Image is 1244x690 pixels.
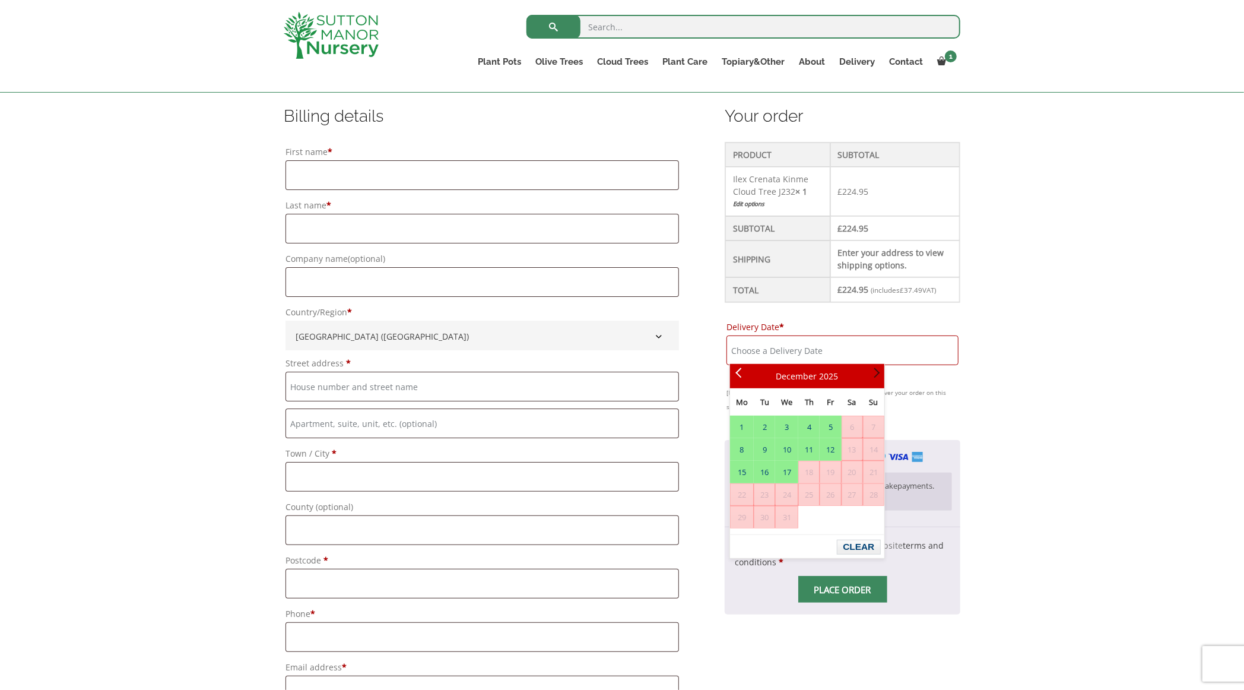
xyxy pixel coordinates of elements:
[731,461,753,483] a: 15
[827,397,834,407] span: Friday
[754,461,775,483] td: Available Deliveries60
[838,284,869,295] bdi: 224.95
[731,439,753,460] a: 8
[731,484,753,505] span: 22
[857,452,923,463] img: Takepayments Card Payments
[655,53,715,70] a: Plant Care
[838,284,843,295] span: £
[820,483,841,506] td: Christmas
[869,372,879,381] span: Next
[838,223,869,234] bdi: 224.95
[838,223,843,234] span: £
[285,304,679,321] label: Country/Region
[754,483,775,506] td: CHIRSTMAS BREAK
[348,253,385,264] span: (optional)
[754,416,775,438] td: Available Deliveries60
[799,461,819,483] span: 18
[864,366,884,387] a: Next
[795,186,807,197] strong: × 1
[798,483,820,506] td: Christmas
[731,416,753,438] a: 1
[285,144,679,160] label: First name
[730,506,754,528] td: Christmas
[285,606,679,622] label: Phone
[798,461,820,483] td: CHIRSTMAS BREAK
[730,483,754,506] td: CHIRSTMAS BREAK
[776,371,817,382] span: December
[799,416,819,438] a: 4
[754,416,775,438] a: 2
[754,484,775,505] span: 23
[798,438,820,461] td: Available Deliveries60
[869,397,878,407] span: Sunday
[900,286,923,295] span: 37.49
[754,507,775,528] span: 30
[754,461,775,483] a: 16
[775,461,798,483] td: Available Deliveries60
[776,416,798,438] a: 3
[776,461,798,483] a: 17
[725,240,830,277] th: Shipping
[725,277,830,302] th: Total
[285,409,679,438] input: Apartment, suite, unit, etc. (optional)
[715,53,792,70] a: Topiary&Other
[837,540,880,555] button: Clear
[864,416,884,438] span: 7
[799,439,819,460] a: 11
[805,397,814,407] span: Thursday
[775,506,798,528] td: Christmas
[900,286,905,295] span: £
[284,105,681,127] h3: Billing details
[820,416,841,438] td: Available Deliveries60
[590,53,655,70] a: Cloud Trees
[730,438,754,461] td: Available Deliveries60
[471,53,528,70] a: Plant Pots
[779,556,783,568] abbr: required
[838,186,869,197] bdi: 224.95
[832,53,882,70] a: Delivery
[848,397,856,407] span: Saturday
[285,251,679,267] label: Company name
[754,438,775,461] td: Available Deliveries60
[775,416,798,438] td: Available Deliveries60
[726,335,959,365] input: Choose a Delivery Date
[864,484,884,505] span: 28
[779,321,784,333] abbr: required
[820,461,841,483] td: CHIRSTMAS BREAK
[871,286,937,295] small: (includes VAT)
[733,198,823,210] a: Edit options
[285,197,679,214] label: Last name
[316,501,353,512] span: (optional)
[792,53,832,70] a: About
[725,167,830,216] td: Ilex Crenata Kinme Cloud Tree J232
[820,439,840,460] a: 12
[725,143,830,167] th: Product
[798,576,887,603] input: Place order
[775,438,798,461] td: Available Deliveries60
[820,461,840,483] span: 19
[528,53,590,70] a: Olive Trees
[930,53,960,70] a: 1
[842,439,862,460] span: 13
[726,385,959,414] small: [PERSON_NAME] Manor Nursery will try our best to deliver your order on this specified delivery date.
[820,438,841,461] td: Available Deliveries60
[285,445,679,462] label: Town / City
[735,372,745,381] span: Prev
[760,397,769,407] span: Tuesday
[830,143,960,167] th: Subtotal
[730,366,750,387] a: Prev
[819,371,838,382] span: 2025
[736,397,748,407] span: Monday
[285,321,679,350] span: Country/Region
[285,499,679,515] label: County
[882,53,930,70] a: Contact
[775,483,798,506] td: Christmas
[945,50,957,62] span: 1
[291,327,673,346] span: United Kingdom (UK)
[730,416,754,438] td: Available Deliveries60
[725,105,960,127] h3: Your order
[864,439,884,460] span: 14
[820,416,840,438] a: 5
[842,484,862,505] span: 27
[776,484,798,505] span: 24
